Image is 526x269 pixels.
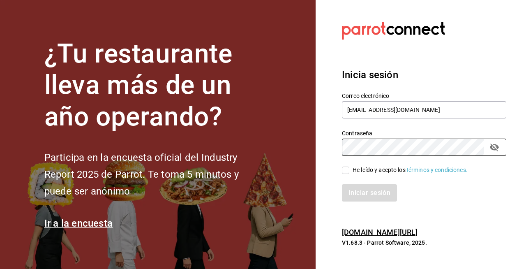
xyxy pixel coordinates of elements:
p: V1.68.3 - Parrot Software, 2025. [342,239,506,247]
h2: Participa en la encuesta oficial del Industry Report 2025 de Parrot. Te toma 5 minutos y puede se... [44,149,266,199]
h1: ¿Tu restaurante lleva más de un año operando? [44,38,266,133]
label: Correo electrónico [342,93,506,98]
a: Ir a la encuesta [44,218,113,229]
a: Términos y condiciones. [406,167,468,173]
h3: Inicia sesión [342,67,506,82]
a: [DOMAIN_NAME][URL] [342,228,418,237]
label: Contraseña [342,130,506,136]
div: He leído y acepto los [353,166,468,174]
button: passwordField [487,140,501,154]
input: Ingresa tu correo electrónico [342,101,506,118]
